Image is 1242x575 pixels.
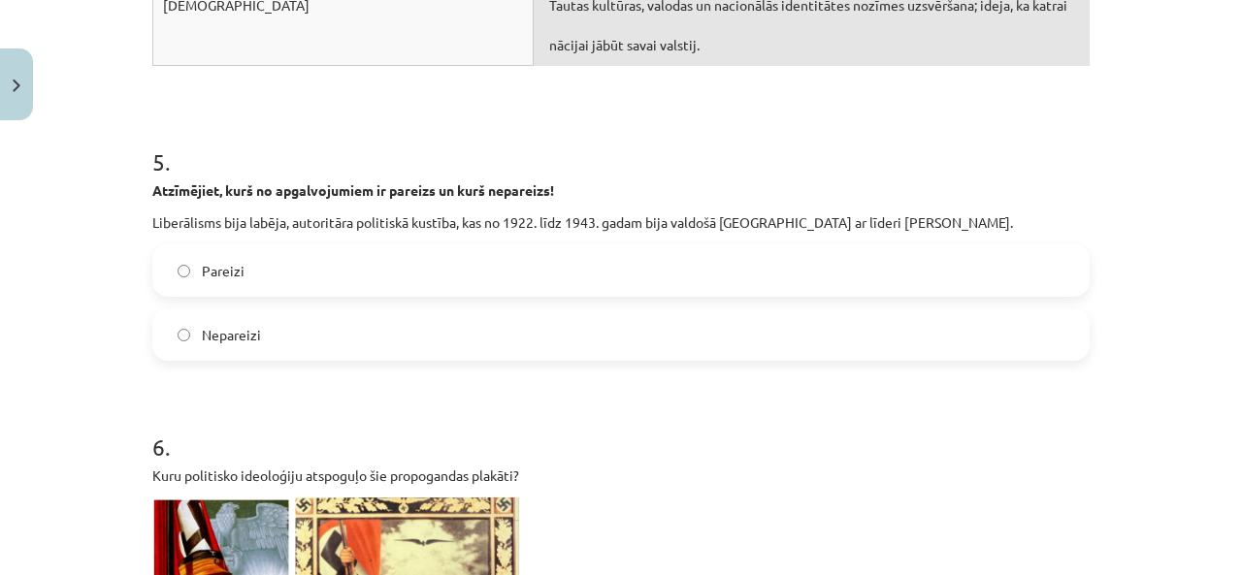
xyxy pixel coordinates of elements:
[202,325,261,345] span: Nepareizi
[152,212,1090,233] p: Liberālisms bija labēja, autoritāra politiskā kustība, kas no 1922. līdz 1943. gadam bija valdošā...
[152,181,554,199] b: Atzīmējiet, kurš no apgalvojumiem ir pareizs un kurš nepareizs!
[152,114,1090,175] h1: 5 .
[202,261,245,281] span: Pareizi
[178,265,190,277] input: Pareizi
[152,465,1090,486] p: Kuru politisko ideoloģiju atspoguļo šie propogandas plakāti?
[13,80,20,92] img: icon-close-lesson-0947bae3869378f0d4975bcd49f059093ad1ed9edebbc8119c70593378902aed.svg
[152,399,1090,460] h1: 6 .
[178,329,190,341] input: Nepareizi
